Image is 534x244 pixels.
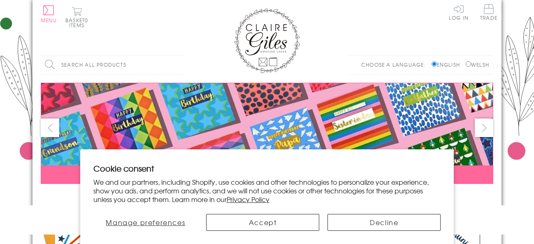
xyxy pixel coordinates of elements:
[480,4,497,20] span: Trade
[475,119,493,137] button: next
[234,8,300,73] img: Claire Giles Greetings Cards
[93,163,441,174] h2: Cookie consent
[106,217,185,227] span: Manage preferences
[41,119,59,137] button: prev
[227,194,269,204] a: Privacy Policy
[41,190,493,203] div: Carousel Pagination
[65,7,88,28] button: Basket0 items
[41,5,57,23] button: Menu
[69,16,88,29] span: 0 items
[480,4,497,22] a: Trade
[93,214,198,231] button: Manage preferences
[466,61,471,67] input: Welsh
[432,61,464,68] label: English
[327,214,441,231] button: Decline
[449,4,469,20] a: Log In
[176,56,185,74] input: Search
[206,214,319,231] button: Accept
[361,61,430,68] p: Choose a language:
[41,56,185,74] input: Search all products
[466,61,489,68] label: Welsh
[432,61,437,67] input: English
[93,178,441,203] p: We and our partners, including Shopify, use cookies and other technologies to personalize your ex...
[41,16,57,24] span: Menu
